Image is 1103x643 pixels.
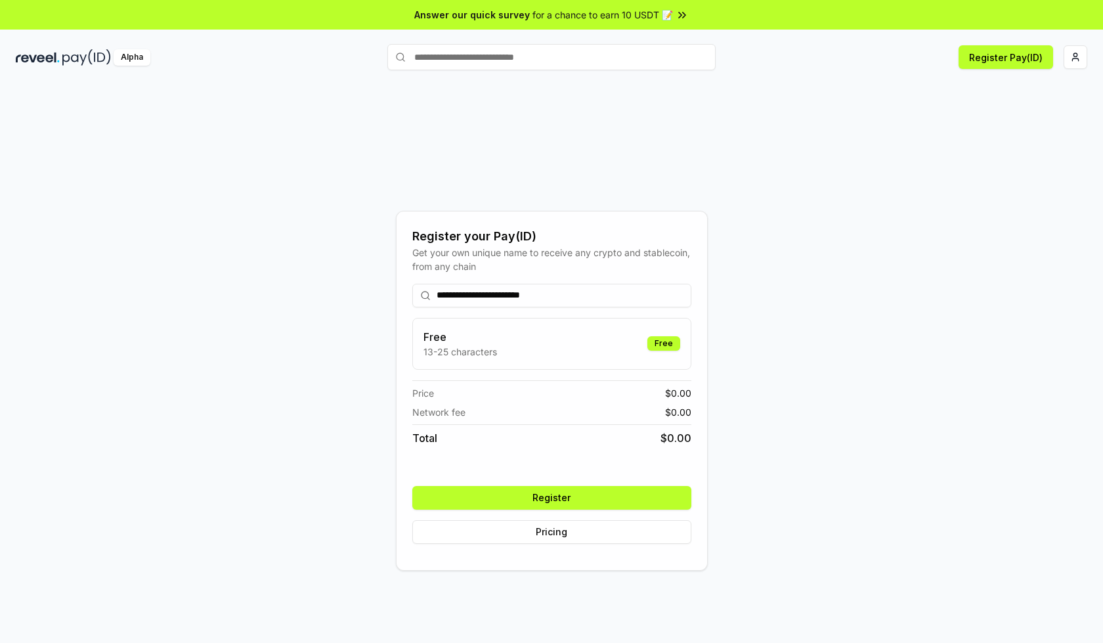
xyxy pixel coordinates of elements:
span: Network fee [412,405,465,419]
button: Pricing [412,520,691,544]
img: pay_id [62,49,111,66]
p: 13-25 characters [423,345,497,359]
div: Free [647,336,680,351]
div: Get your own unique name to receive any crypto and stablecoin, from any chain [412,246,691,273]
h3: Free [423,329,497,345]
span: $ 0.00 [660,430,691,446]
div: Register your Pay(ID) [412,227,691,246]
span: Answer our quick survey [414,8,530,22]
span: $ 0.00 [665,405,691,419]
span: Price [412,386,434,400]
span: Total [412,430,437,446]
span: $ 0.00 [665,386,691,400]
div: Alpha [114,49,150,66]
span: for a chance to earn 10 USDT 📝 [532,8,673,22]
button: Register [412,486,691,510]
button: Register Pay(ID) [959,45,1053,69]
img: reveel_dark [16,49,60,66]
